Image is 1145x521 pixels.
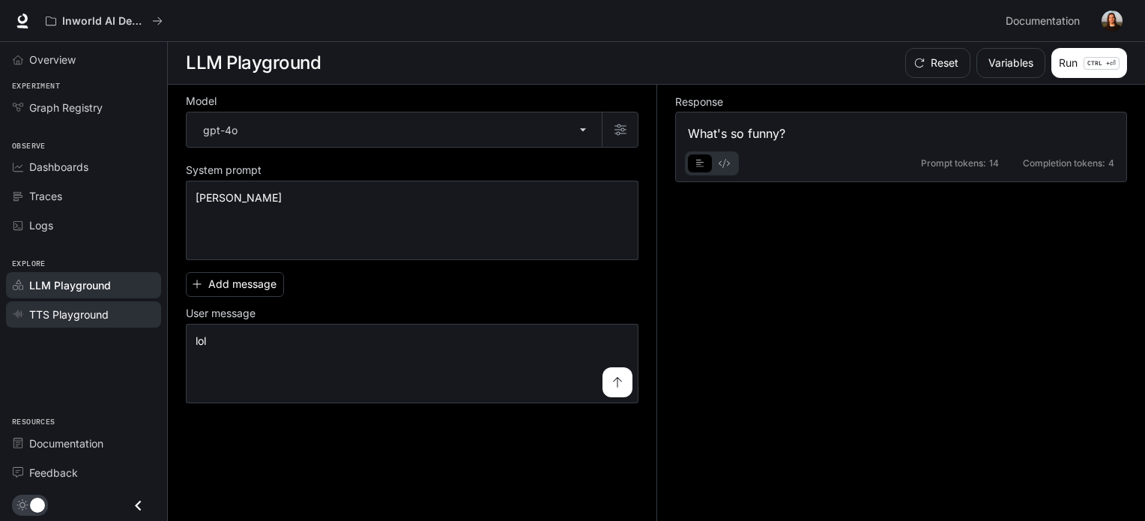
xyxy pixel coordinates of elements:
[6,183,161,209] a: Traces
[29,100,103,115] span: Graph Registry
[186,96,217,106] p: Model
[6,94,161,121] a: Graph Registry
[1097,6,1127,36] button: User avatar
[186,48,321,78] h1: LLM Playground
[39,6,169,36] button: All workspaces
[989,159,999,168] span: 14
[688,151,736,175] div: basic tabs example
[1051,48,1127,78] button: RunCTRL +⏎
[121,490,155,521] button: Close drawer
[186,308,256,319] p: User message
[29,436,103,451] span: Documentation
[6,272,161,298] a: LLM Playground
[6,430,161,457] a: Documentation
[6,154,161,180] a: Dashboards
[1000,6,1091,36] a: Documentation
[6,212,161,238] a: Logs
[62,15,146,28] p: Inworld AI Demos
[187,112,602,147] div: gpt-4o
[6,46,161,73] a: Overview
[203,122,238,138] p: gpt-4o
[688,124,1114,142] div: What's so funny?
[905,48,970,78] button: Reset
[921,159,986,168] span: Prompt tokens:
[186,165,262,175] p: System prompt
[1087,58,1110,67] p: CTRL +
[6,460,161,486] a: Feedback
[976,48,1045,78] button: Variables
[675,97,1127,107] h5: Response
[1102,10,1123,31] img: User avatar
[29,307,109,322] span: TTS Playground
[29,159,88,175] span: Dashboards
[1084,57,1120,70] p: ⏎
[29,277,111,293] span: LLM Playground
[29,188,62,204] span: Traces
[29,465,78,481] span: Feedback
[30,496,45,513] span: Dark mode toggle
[1108,159,1114,168] span: 4
[29,52,76,67] span: Overview
[1023,159,1105,168] span: Completion tokens:
[186,272,284,297] button: Add message
[1006,12,1080,31] span: Documentation
[29,217,53,233] span: Logs
[6,301,161,328] a: TTS Playground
